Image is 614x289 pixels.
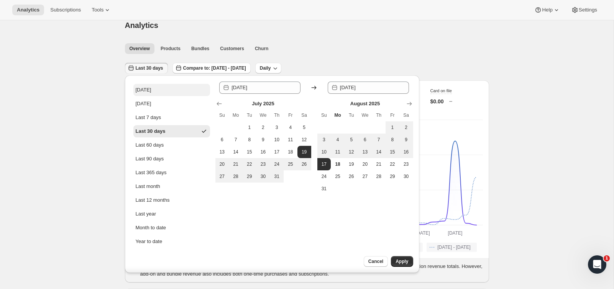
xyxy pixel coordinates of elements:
th: Monday [331,109,345,121]
th: Thursday [270,109,284,121]
button: Last 7 days [133,111,210,124]
span: 10 [320,149,328,155]
span: 22 [246,161,253,167]
span: 21 [232,161,240,167]
div: Last 12 months [136,196,170,204]
span: 19 [300,149,308,155]
button: [DATE] [133,98,210,110]
span: Last 30 days [136,65,163,71]
th: Thursday [372,109,386,121]
span: 23 [259,161,267,167]
span: 13 [218,149,226,155]
button: Show previous month, June 2025 [214,98,225,109]
button: Last month [133,180,210,193]
span: Th [375,112,383,118]
button: [DATE] [133,84,210,96]
span: 5 [348,137,355,143]
button: Sunday August 10 2025 [317,146,331,158]
span: 27 [361,173,369,180]
span: 1 [389,124,396,131]
span: 8 [389,137,396,143]
button: Saturday July 12 2025 [297,134,311,146]
span: 4 [287,124,294,131]
button: Wednesday August 27 2025 [358,170,372,183]
div: Last 30 days [136,127,166,135]
span: Bundles [191,46,209,52]
button: Tuesday July 29 2025 [243,170,256,183]
span: 25 [334,173,341,180]
span: 12 [300,137,308,143]
span: 24 [273,161,281,167]
span: 1 [246,124,253,131]
span: Sa [402,112,410,118]
button: Today Monday August 18 2025 [331,158,345,170]
th: Monday [229,109,243,121]
text: [DATE] [415,230,430,236]
span: Mo [232,112,240,118]
button: Friday August 1 2025 [386,121,399,134]
button: Monday August 25 2025 [331,170,345,183]
button: Monday July 21 2025 [229,158,243,170]
span: 15 [246,149,253,155]
th: Saturday [399,109,413,121]
span: 19 [348,161,355,167]
span: 30 [259,173,267,180]
span: 12 [348,149,355,155]
button: Analytics [12,5,44,15]
span: 24 [320,173,328,180]
span: 18 [334,161,341,167]
button: Tuesday July 8 2025 [243,134,256,146]
button: Start of range Saturday July 19 2025 [297,146,311,158]
span: Tu [348,112,355,118]
span: Tools [92,7,103,13]
button: Last 365 days [133,167,210,179]
span: 1 [604,255,610,261]
button: Thursday July 24 2025 [270,158,284,170]
span: Compare to: [DATE] - [DATE] [183,65,246,71]
button: Monday July 28 2025 [229,170,243,183]
span: 17 [273,149,281,155]
button: Wednesday August 20 2025 [358,158,372,170]
button: Last 90 days [133,153,210,165]
span: Card on file [430,88,452,93]
span: Analytics [125,21,158,29]
button: Last 60 days [133,139,210,151]
button: Year to date [133,235,210,248]
span: 20 [218,161,226,167]
span: Su [320,112,328,118]
span: 18 [287,149,294,155]
div: Month to date [136,224,166,232]
span: 25 [287,161,294,167]
button: Friday August 29 2025 [386,170,399,183]
button: Compare to: [DATE] - [DATE] [172,63,251,73]
button: Tuesday July 22 2025 [243,158,256,170]
button: Last 30 days [133,125,210,137]
th: Tuesday [243,109,256,121]
th: Friday [284,109,297,121]
span: Th [273,112,281,118]
span: Apply [396,258,408,265]
th: Tuesday [345,109,358,121]
button: Friday July 4 2025 [284,121,297,134]
div: Last 90 days [136,155,164,163]
button: Thursday July 10 2025 [270,134,284,146]
span: Fr [389,112,396,118]
button: Monday July 7 2025 [229,134,243,146]
span: 16 [259,149,267,155]
span: 9 [259,137,267,143]
button: Subscriptions [46,5,85,15]
span: Churn [255,46,268,52]
button: Thursday August 28 2025 [372,170,386,183]
button: Tools [87,5,116,15]
span: 29 [246,173,253,180]
span: Overview [130,46,150,52]
button: Tuesday August 5 2025 [345,134,358,146]
button: Saturday August 2 2025 [399,121,413,134]
button: Saturday August 9 2025 [399,134,413,146]
span: Customers [220,46,244,52]
span: 27 [218,173,226,180]
span: 30 [402,173,410,180]
span: Daily [260,65,271,71]
th: Friday [386,109,399,121]
button: Thursday August 7 2025 [372,134,386,146]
